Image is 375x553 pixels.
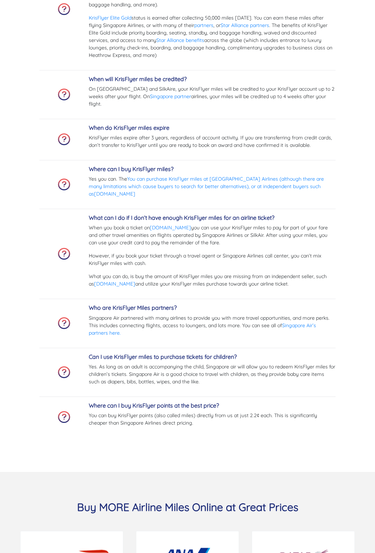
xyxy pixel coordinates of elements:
[89,176,324,197] a: You can purchase KrisFlyer miles at [GEOGRAPHIC_DATA] Airlines (although there are many limitatio...
[150,224,191,231] a: [DOMAIN_NAME]
[58,366,70,378] img: faq-icon.png
[89,15,131,21] a: KrisFlyer Elite Gold
[58,89,70,101] img: faq-icon.png
[156,37,204,43] a: Star Alliance benefits
[89,363,336,385] p: Yes. As long as an adult is accompanying the child, Singapore air will allow you to redeem KrisFl...
[58,248,70,260] img: faq-icon.png
[89,224,336,246] p: When you book a ticket on you can use your KrisFlyer miles to pay for part of your fare and other...
[89,412,336,427] p: You can buy KrisFlyer points (also called miles) directly from us at just 2.2¢ each. This is sign...
[89,353,336,360] h5: Can I use KrisFlyer miles to purchase tickets for children?
[89,166,336,172] h5: Where can I buy KrisFlyer miles?
[150,93,191,100] a: Singapore partner
[89,304,336,311] h5: Who are KrisFlyer Miles partners?
[89,14,336,59] p: status is earned after collecting 50,000 miles [DATE]. You can earn these miles after flying Sing...
[89,76,336,83] h5: When will KrisFlyer miles be credited?
[89,175,336,198] p: Yes you can. The
[89,273,336,288] p: What you can do, is buy the amount of KrisFlyer miles you are missing from an independent seller,...
[89,134,336,149] p: KrisFlyer miles expire after 3 years, regardless of account activity. If you are transferring fro...
[58,133,70,145] img: faq-icon.png
[58,411,70,423] img: faq-icon.png
[5,500,370,514] h3: Buy MORE Airline Miles Online at Great Prices
[89,214,336,221] h5: What can I do if I don’t have enough KrisFlyer miles for an airline ticket?
[89,85,336,108] p: On [GEOGRAPHIC_DATA] and SilkAire, your KrisFlyer miles will be credited to your KrisFlyer accoun...
[94,281,135,287] a: [DOMAIN_NAME]
[94,191,135,197] a: [DOMAIN_NAME]
[89,314,336,337] p: Singapore Air partnered with many airlines to provide you with more travel opportunities, and mor...
[89,402,336,409] h5: Where can I buy KrisFlyer points at the best price?
[89,322,316,336] a: Singapore Air’s partners here.
[58,179,70,191] img: faq-icon.png
[58,317,70,329] img: faq-icon.png
[58,3,70,15] img: faq-icon.png
[89,252,336,267] p: However, if you book your ticket through a travel agent or Singapore Airlines call center, you ca...
[221,22,269,28] a: Star Alliance partners
[89,124,336,131] h5: When do KrisFlyer miles expire
[194,22,213,28] a: partners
